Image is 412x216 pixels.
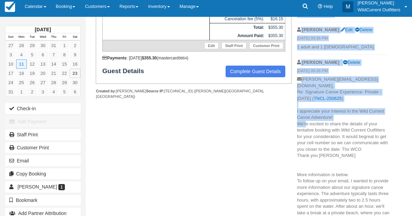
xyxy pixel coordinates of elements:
[37,33,48,41] th: Wed
[249,42,283,49] a: Customer Print
[355,27,372,32] a: Delete
[266,32,285,40] td: $355.30
[16,59,27,69] a: 11
[16,50,27,59] a: 4
[27,59,37,69] a: 12
[324,4,333,9] span: Help
[16,41,27,50] a: 28
[48,78,59,87] a: 28
[27,41,37,50] a: 29
[27,33,37,41] th: Tue
[59,50,70,59] a: 8
[5,59,16,69] a: 10
[204,42,219,49] a: Edit
[59,33,70,41] th: Fri
[5,41,16,50] a: 27
[16,78,27,87] a: 25
[96,89,291,99] div: [PERSON_NAME] [TECHNICAL_ID] ([PERSON_NAME][GEOGRAPHIC_DATA], [GEOGRAPHIC_DATA])
[102,56,285,60] div: : [DATE] (mastercard )
[37,41,48,50] a: 30
[209,32,266,40] th: Amount Paid:
[314,96,342,101] a: TNCL-250625
[37,87,48,96] a: 3
[48,87,59,96] a: 4
[70,41,80,50] a: 2
[297,44,390,50] p: 1 adult and 1 [DEMOGRAPHIC_DATA]
[5,2,15,12] img: checkfront-main-nav-mini-logo.png
[18,184,57,190] span: [PERSON_NAME]
[102,56,127,60] strong: Payments
[5,50,16,59] a: 3
[266,23,285,32] td: $355.30
[302,60,340,65] strong: [PERSON_NAME]
[221,42,247,49] a: Staff Print
[70,59,80,69] a: 16
[5,78,16,87] a: 24
[59,87,70,96] a: 5
[70,78,80,87] a: 30
[357,7,400,13] p: WildCurrent Outfitters
[5,129,81,140] a: Staff Print
[37,50,48,59] a: 6
[16,33,27,41] th: Mon
[27,78,37,87] a: 26
[5,69,16,78] a: 17
[59,78,70,87] a: 29
[48,41,59,50] a: 31
[5,87,16,96] a: 31
[5,195,81,206] button: Bookmark
[5,103,81,114] button: Check-in
[48,69,59,78] a: 21
[5,168,81,179] button: Copy Booking
[342,1,353,12] div: M
[179,56,187,60] small: 9864
[37,69,48,78] a: 20
[37,59,48,69] a: 13
[70,69,80,78] a: 23
[297,35,390,43] em: [DATE] 09:26 PM
[37,78,48,87] a: 27
[5,33,16,41] th: Sun
[27,87,37,96] a: 2
[226,66,285,77] a: Complete Guest Details
[209,23,266,32] th: Total:
[266,15,285,23] td: $16.15
[16,69,27,78] a: 18
[343,60,360,65] a: Delete
[27,50,37,59] a: 5
[5,181,81,192] a: [PERSON_NAME] 1
[5,142,81,153] a: Customer Print
[297,68,390,76] em: [DATE] 09:26 PM
[302,27,340,32] strong: [PERSON_NAME]
[5,155,81,166] button: Email
[70,33,80,41] th: Sat
[48,33,59,41] th: Thu
[70,87,80,96] a: 6
[102,67,151,75] strong: Guest Details
[59,59,70,69] a: 15
[209,15,266,23] td: Cancelation fee (5%):
[27,69,37,78] a: 19
[48,50,59,59] a: 7
[341,27,353,32] a: Edit
[59,69,70,78] a: 22
[16,87,27,96] a: 1
[96,89,116,93] strong: Created by:
[58,184,65,190] span: 1
[59,41,70,50] a: 1
[5,116,81,127] button: Add Payment
[48,59,59,69] a: 14
[318,4,322,9] i: Help
[70,50,80,59] a: 9
[146,89,164,93] strong: Source IP:
[142,56,157,60] strong: $355.30
[35,27,51,32] strong: [DATE]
